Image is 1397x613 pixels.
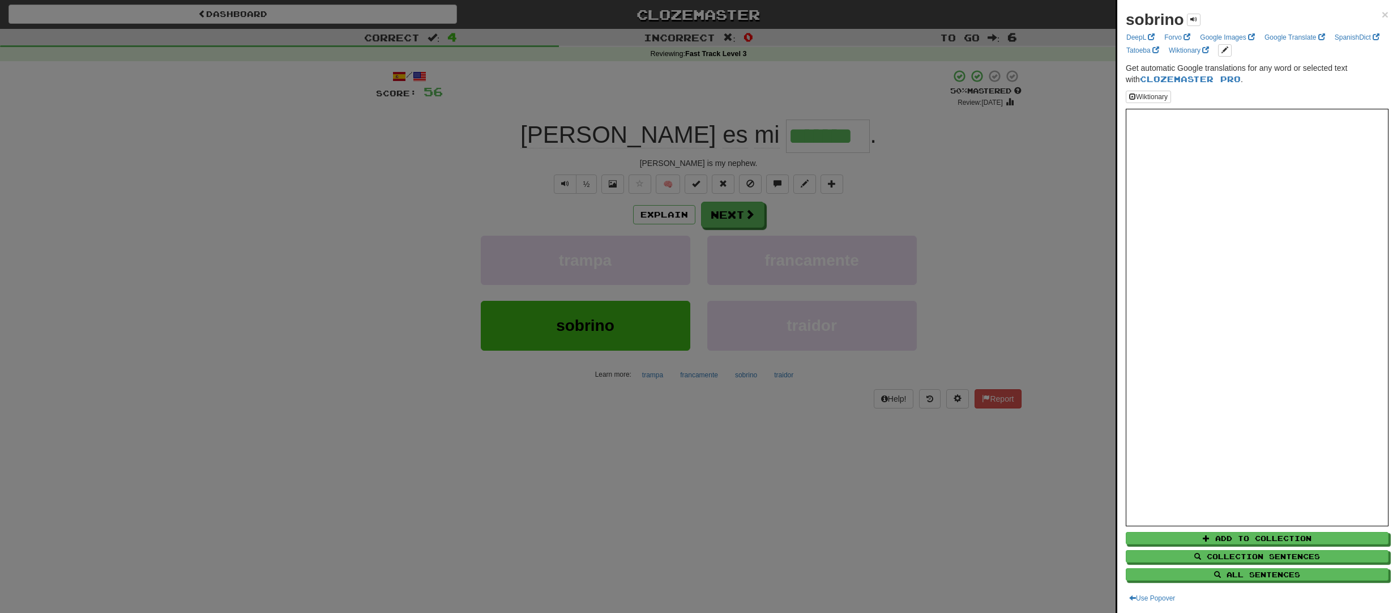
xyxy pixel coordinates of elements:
[1123,31,1158,44] a: DeepL
[1126,532,1389,544] button: Add to Collection
[1197,31,1258,44] a: Google Images
[1261,31,1328,44] a: Google Translate
[1161,31,1194,44] a: Forvo
[1165,44,1212,57] a: Wiktionary
[1126,592,1178,605] button: Use Popover
[1126,11,1184,28] strong: sobrino
[1123,44,1163,57] a: Tatoeba
[1126,62,1389,85] p: Get automatic Google translations for any word or selected text with .
[1382,8,1389,20] button: Close
[1382,8,1389,21] span: ×
[1218,44,1232,57] button: edit links
[1140,74,1241,84] a: Clozemaster Pro
[1126,91,1171,103] button: Wiktionary
[1126,568,1389,581] button: All Sentences
[1126,550,1389,563] button: Collection Sentences
[1331,31,1383,44] a: SpanishDict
